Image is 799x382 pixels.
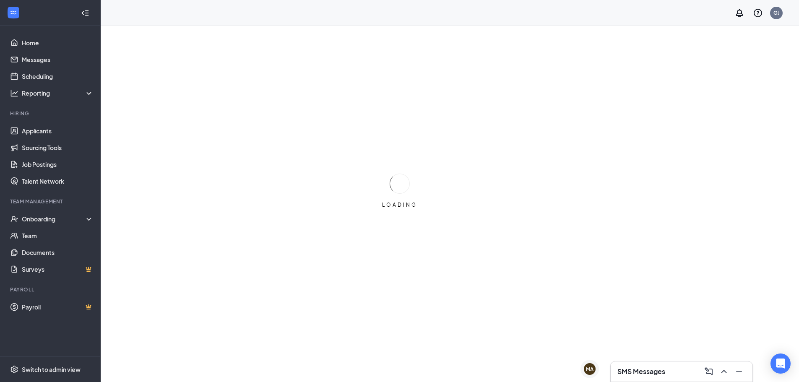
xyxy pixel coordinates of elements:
a: Job Postings [22,156,94,173]
div: Open Intercom Messenger [770,353,791,374]
svg: Settings [10,365,18,374]
svg: Minimize [734,366,744,377]
div: Payroll [10,286,92,293]
svg: UserCheck [10,215,18,223]
div: Onboarding [22,215,86,223]
a: Applicants [22,122,94,139]
svg: ChevronUp [719,366,729,377]
a: PayrollCrown [22,299,94,315]
div: GJ [773,9,780,16]
a: Documents [22,244,94,261]
div: Switch to admin view [22,365,81,374]
svg: Collapse [81,9,89,17]
svg: WorkstreamLogo [9,8,18,17]
svg: ComposeMessage [704,366,714,377]
a: Team [22,227,94,244]
a: Scheduling [22,68,94,85]
h3: SMS Messages [617,367,665,376]
div: Hiring [10,110,92,117]
div: Reporting [22,89,94,97]
a: Talent Network [22,173,94,190]
button: ComposeMessage [702,365,716,378]
a: Home [22,34,94,51]
div: Team Management [10,198,92,205]
svg: Notifications [734,8,744,18]
div: LOADING [379,201,421,208]
button: Minimize [732,365,746,378]
a: SurveysCrown [22,261,94,278]
div: MA [586,366,593,373]
a: Sourcing Tools [22,139,94,156]
a: Messages [22,51,94,68]
svg: Analysis [10,89,18,97]
svg: QuestionInfo [753,8,763,18]
button: ChevronUp [717,365,731,378]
